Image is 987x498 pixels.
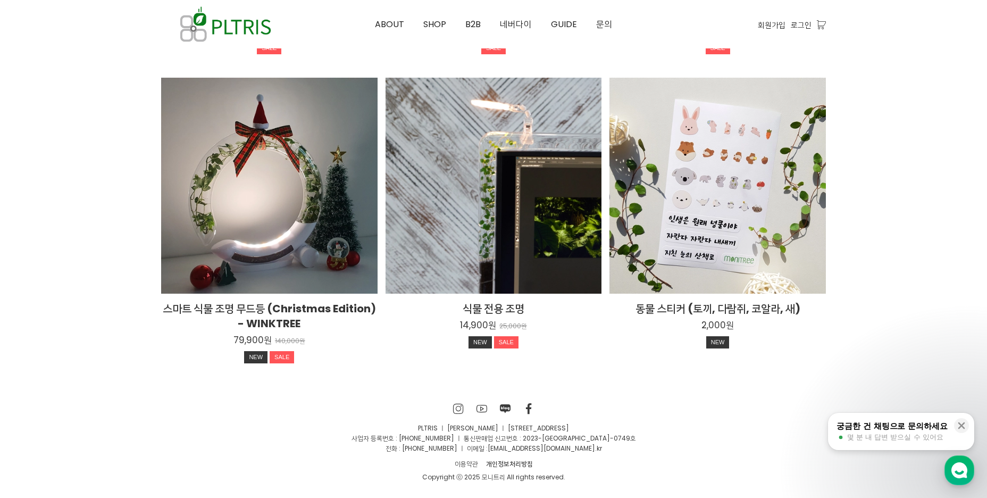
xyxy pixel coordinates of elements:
div: SALE [494,336,518,349]
div: Copyright ⓒ 2025 모니트리 All rights reserved. [161,472,826,482]
a: B2B [456,1,490,48]
h2: 식물 전용 조명 [386,301,602,316]
p: 전화 : [PHONE_NUMBER] ㅣ 이메일 : .kr [161,443,826,453]
div: NEW [469,336,492,349]
span: 네버다이 [500,18,532,30]
a: 대화 [70,337,137,364]
a: GUIDE [541,1,587,48]
a: [EMAIL_ADDRESS][DOMAIN_NAME] [488,444,595,453]
div: NEW [244,351,267,364]
span: SHOP [423,18,446,30]
span: GUIDE [551,18,577,30]
a: 로그인 [791,19,812,31]
span: 문의 [596,18,612,30]
span: B2B [465,18,481,30]
a: 설정 [137,337,204,364]
a: 동물 스티커 (토끼, 다람쥐, 코알라, 새) 2,000원 NEW [609,301,826,353]
a: 문의 [587,1,622,48]
p: 2,000원 [701,319,734,331]
a: 회원가입 [758,19,785,31]
a: 스마트 식물 조명 무드등 (Christmas Edition) - WINKTREE 79,900원 140,000원 NEWSALE [161,301,378,368]
p: 79,900원 [233,334,272,346]
a: 이용약관 [450,458,482,470]
span: 대화 [97,354,110,362]
h2: 동물 스티커 (토끼, 다람쥐, 코알라, 새) [609,301,826,316]
a: SHOP [414,1,456,48]
span: 홈 [34,353,40,362]
span: ABOUT [375,18,404,30]
div: SALE [270,351,294,364]
span: 설정 [164,353,177,362]
div: NEW [706,336,730,349]
a: 식물 전용 조명 14,900원 25,000원 NEWSALE [386,301,602,353]
a: ABOUT [365,1,414,48]
p: 140,000원 [275,337,305,345]
h2: 스마트 식물 조명 무드등 (Christmas Edition) - WINKTREE [161,301,378,331]
a: 개인정보처리방침 [482,458,537,470]
p: PLTRIS ㅣ [PERSON_NAME] ㅣ [STREET_ADDRESS] [161,423,826,433]
p: 14,900원 [460,319,496,331]
a: 네버다이 [490,1,541,48]
p: 사업자 등록번호 : [PHONE_NUMBER] ㅣ 통신판매업 신고번호 : 2023-[GEOGRAPHIC_DATA]-0749호 [161,433,826,443]
p: 25,000원 [499,322,527,330]
a: 홈 [3,337,70,364]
